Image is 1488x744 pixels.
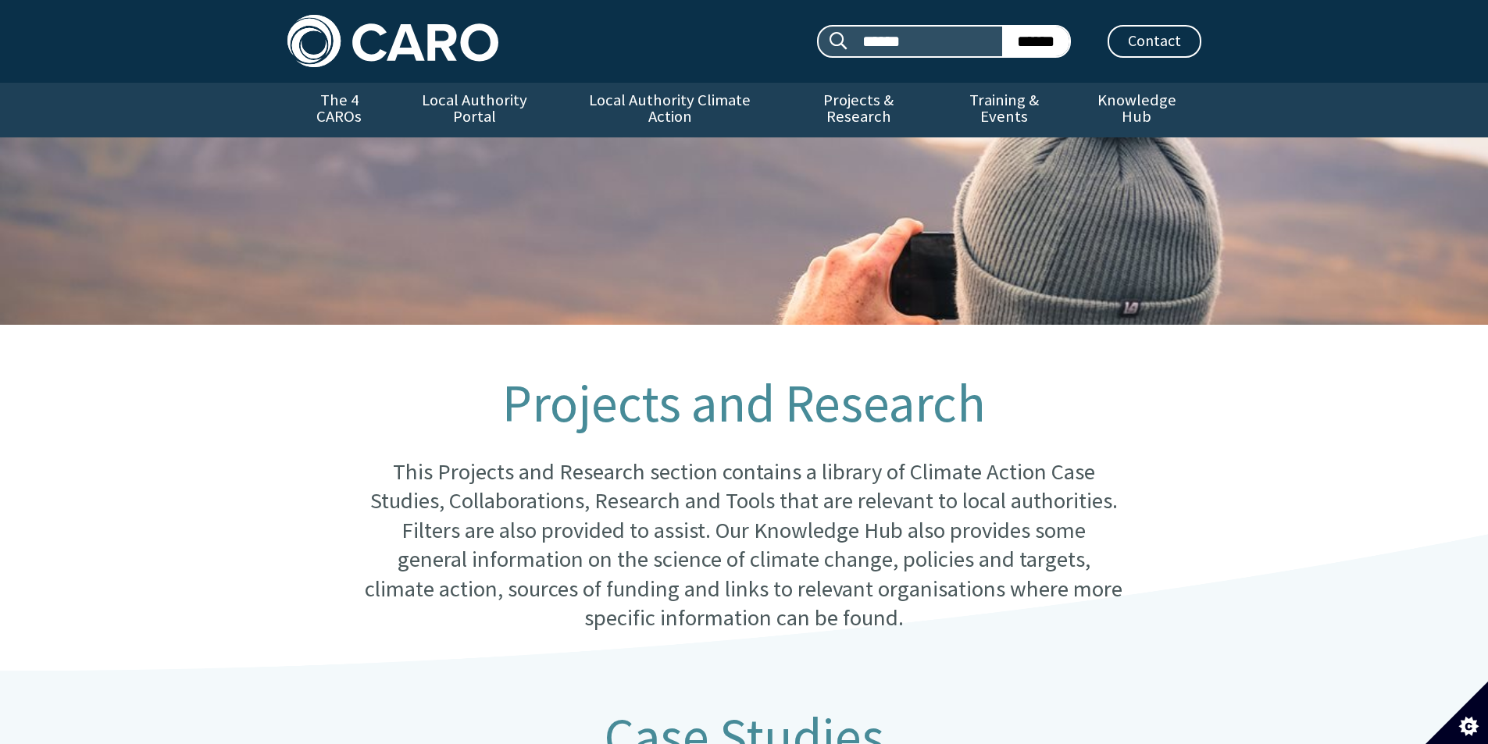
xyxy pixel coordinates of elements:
a: The 4 CAROs [287,83,391,137]
p: This Projects and Research section contains a library of Climate Action Case Studies, Collaborati... [365,457,1122,633]
a: Local Authority Portal [391,83,558,137]
h1: Projects and Research [365,375,1122,433]
a: Knowledge Hub [1072,83,1201,137]
button: Set cookie preferences [1426,682,1488,744]
img: Caro logo [287,15,498,67]
a: Training & Events [936,83,1072,137]
a: Contact [1108,25,1201,58]
a: Local Authority Climate Action [558,83,781,137]
a: Projects & Research [781,83,936,137]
